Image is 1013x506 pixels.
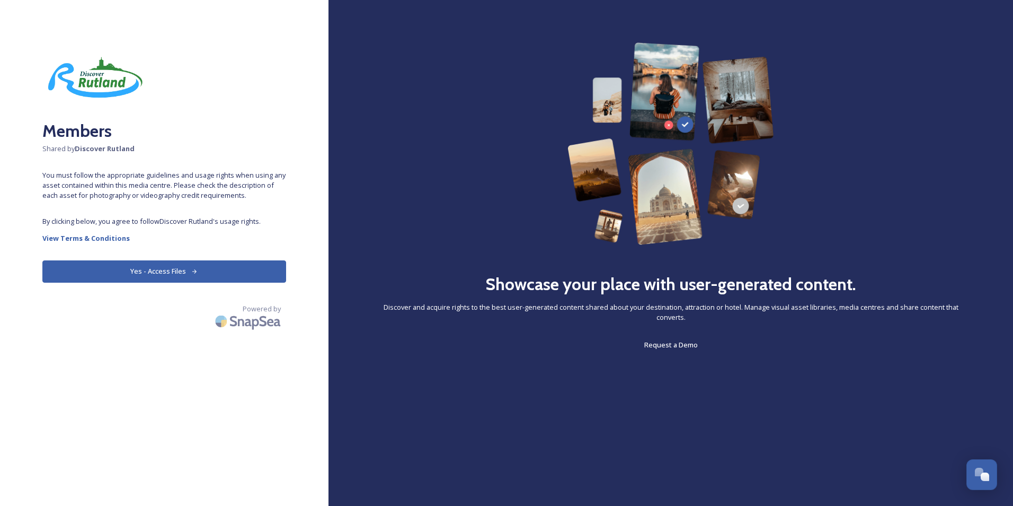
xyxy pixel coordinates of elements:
[42,118,286,144] h2: Members
[42,260,286,282] button: Yes - Access Files
[371,302,971,322] span: Discover and acquire rights to the best user-generated content shared about your destination, att...
[212,309,286,334] img: SnapSea Logo
[644,340,698,350] span: Request a Demo
[42,232,286,245] a: View Terms & Conditions
[42,170,286,201] span: You must follow the appropriate guidelines and usage rights when using any asset contained within...
[42,216,286,226] span: By clicking below, you agree to follow Discover Rutland 's usage rights.
[42,144,286,154] span: Shared by
[644,338,698,351] a: Request a Demo
[243,304,281,314] span: Powered by
[75,144,135,153] strong: Discover Rutland
[485,272,856,297] h2: Showcase your place with user-generated content.
[567,42,774,245] img: 63b42ca75bacad526042e722_Group%20154-p-800.png
[42,233,130,243] strong: View Terms & Conditions
[966,459,997,490] button: Open Chat
[42,42,148,113] img: DR-logo.jpeg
